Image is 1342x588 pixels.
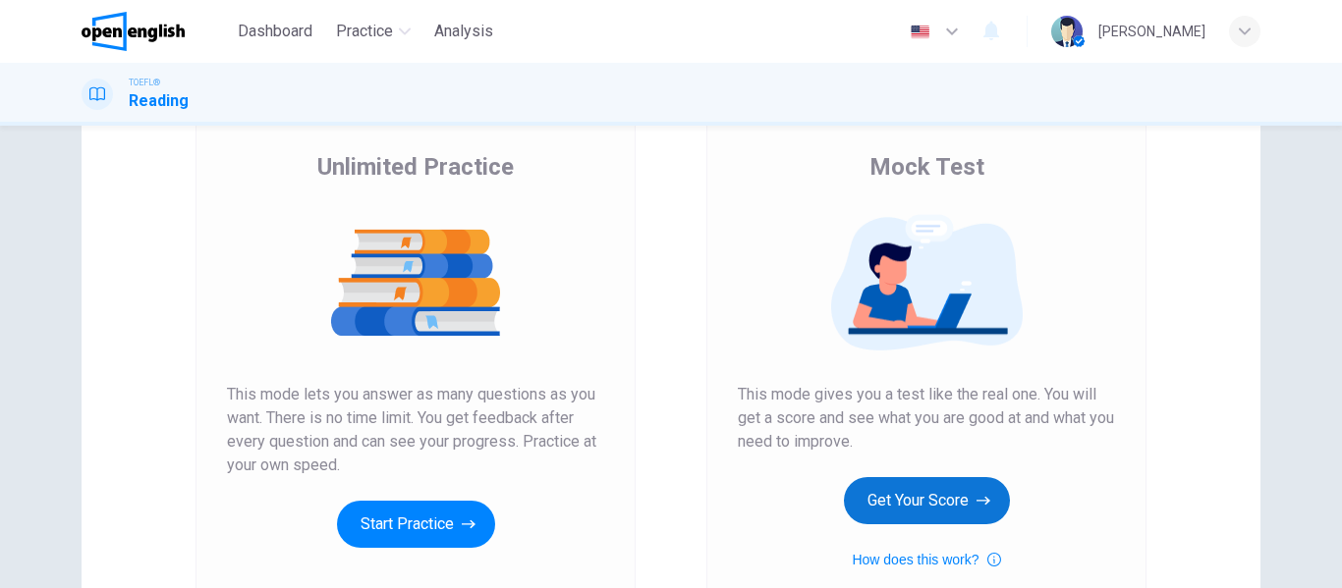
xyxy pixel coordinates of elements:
[336,20,393,43] span: Practice
[82,12,230,51] a: OpenEnglish logo
[82,12,185,51] img: OpenEnglish logo
[908,25,932,39] img: en
[238,20,312,43] span: Dashboard
[129,89,189,113] h1: Reading
[844,477,1010,524] button: Get Your Score
[328,14,419,49] button: Practice
[317,151,514,183] span: Unlimited Practice
[434,20,493,43] span: Analysis
[1098,20,1205,43] div: [PERSON_NAME]
[852,548,1000,571] button: How does this work?
[129,76,160,89] span: TOEFL®
[738,383,1115,454] span: This mode gives you a test like the real one. You will get a score and see what you are good at a...
[230,14,320,49] button: Dashboard
[869,151,984,183] span: Mock Test
[227,383,604,477] span: This mode lets you answer as many questions as you want. There is no time limit. You get feedback...
[426,14,501,49] button: Analysis
[337,501,495,548] button: Start Practice
[1051,16,1083,47] img: Profile picture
